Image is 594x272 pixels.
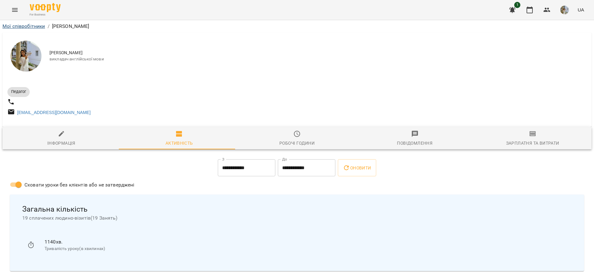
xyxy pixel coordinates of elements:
p: [PERSON_NAME] [52,23,89,30]
p: 1140 хв. [45,238,567,246]
span: Сховати уроки без клієнтів або не затверджені [24,181,135,189]
p: Тривалість уроку(в хвилинах) [45,246,567,252]
img: Voopty Logo [30,3,61,12]
span: Оновити [343,164,371,172]
button: UA [575,4,587,15]
button: Оновити [338,159,376,177]
span: викладач англійської мови [49,56,587,62]
img: 2693ff5fab4ac5c18e9886587ab8f966.jpg [560,6,569,14]
span: 19 сплачених людино-візитів ( 19 Занять ) [22,214,572,222]
div: Зарплатня та Витрати [506,139,559,147]
span: Педагог [7,89,30,94]
nav: breadcrumb [2,23,592,30]
div: Повідомлення [397,139,433,147]
img: Ковтун Анастасія Сергіїівна [11,41,41,72]
span: For Business [30,13,61,17]
div: Інформація [47,139,75,147]
li: / [48,23,49,30]
div: Робочі години [279,139,315,147]
span: 1 [514,2,520,8]
a: [EMAIL_ADDRESS][DOMAIN_NAME] [17,110,91,115]
a: Мої співробітники [2,23,45,29]
button: Menu [7,2,22,17]
span: UA [578,7,584,13]
span: [PERSON_NAME] [49,50,587,56]
div: Активність [166,139,193,147]
span: Загальна кількість [22,204,572,214]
